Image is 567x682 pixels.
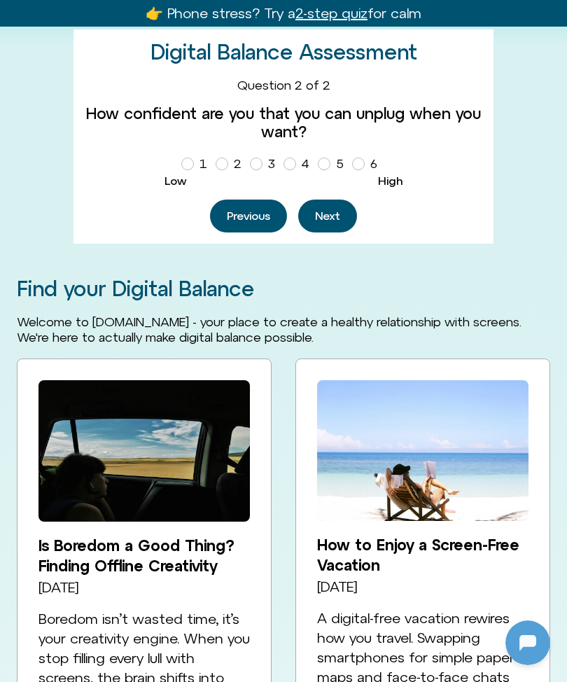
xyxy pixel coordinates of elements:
[317,578,358,594] time: [DATE]
[17,314,521,345] span: Welcome to [DOMAIN_NAME] - your place to create a healthy relationship with screens. We're here t...
[181,152,213,176] label: 1
[317,536,519,574] a: How to Enjoy a Screen-Free Vacation
[283,152,315,176] label: 4
[38,380,250,521] img: Image: person looking out the window. Is Boredom a Good Thing? Finding Offline Creativity
[250,152,281,176] label: 3
[317,579,358,594] a: [DATE]
[38,579,79,595] time: [DATE]
[318,152,349,176] label: 5
[210,200,287,232] button: Previous
[38,536,234,575] a: Is Boredom a Good Thing? Finding Offline Creativity
[216,152,247,176] label: 2
[378,174,402,187] span: High
[164,174,187,187] span: Low
[85,104,482,141] label: How confident are you that you can unplug when you want?
[85,78,482,232] form: Homepage Sign Up
[505,620,550,665] iframe: Botpress
[298,200,357,232] button: Next
[146,5,421,21] a: 👉 Phone stress? Try a2-step quizfor calm
[38,580,79,595] a: [DATE]
[17,277,550,300] h2: Find your Digital Balance
[352,152,383,176] label: 6
[295,5,367,21] u: 2-step quiz
[85,78,482,93] div: Question 2 of 2
[317,380,528,521] img: How to enjoy a screen-free vacation
[150,41,417,64] h2: Digital Balance Assessment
